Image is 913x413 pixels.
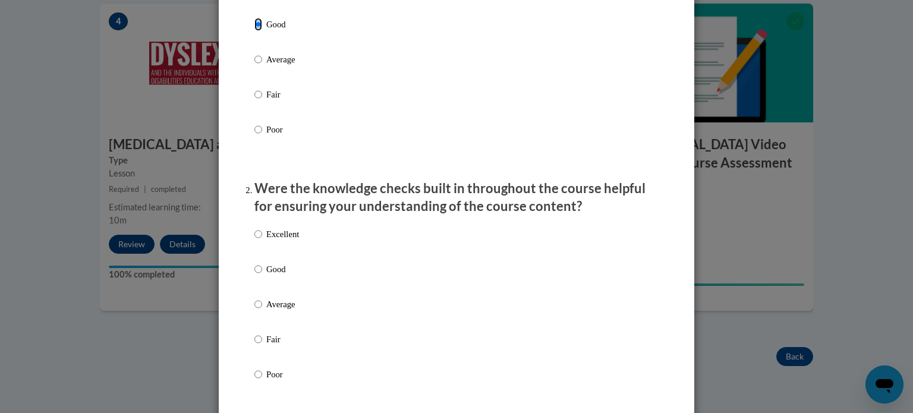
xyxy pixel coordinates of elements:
input: Good [254,263,262,276]
p: Excellent [266,228,299,241]
input: Fair [254,333,262,346]
p: Were the knowledge checks built in throughout the course helpful for ensuring your understanding ... [254,179,659,216]
p: Poor [266,368,299,381]
input: Average [254,53,262,66]
input: Excellent [254,228,262,241]
p: Average [266,53,299,66]
p: Average [266,298,299,311]
p: Poor [266,123,299,136]
input: Poor [254,368,262,381]
p: Good [266,18,299,31]
p: Good [266,263,299,276]
p: Fair [266,88,299,101]
p: Fair [266,333,299,346]
input: Good [254,18,262,31]
input: Fair [254,88,262,101]
input: Average [254,298,262,311]
input: Poor [254,123,262,136]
